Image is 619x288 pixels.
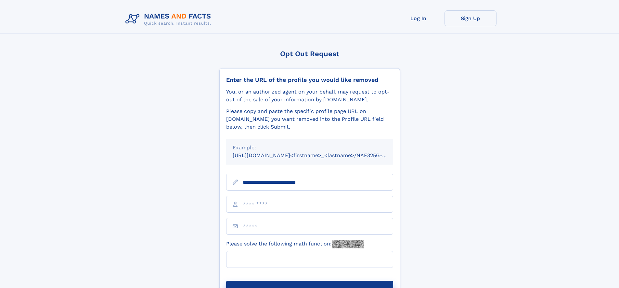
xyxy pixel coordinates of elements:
img: Logo Names and Facts [123,10,216,28]
div: Opt Out Request [219,50,400,58]
div: You, or an authorized agent on your behalf, may request to opt-out of the sale of your informatio... [226,88,393,104]
div: Please copy and paste the specific profile page URL on [DOMAIN_NAME] you want removed into the Pr... [226,107,393,131]
a: Sign Up [445,10,496,26]
small: [URL][DOMAIN_NAME]<firstname>_<lastname>/NAF325G-xxxxxxxx [233,152,406,158]
label: Please solve the following math function: [226,240,364,248]
div: Enter the URL of the profile you would like removed [226,76,393,83]
a: Log In [393,10,445,26]
div: Example: [233,144,387,152]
